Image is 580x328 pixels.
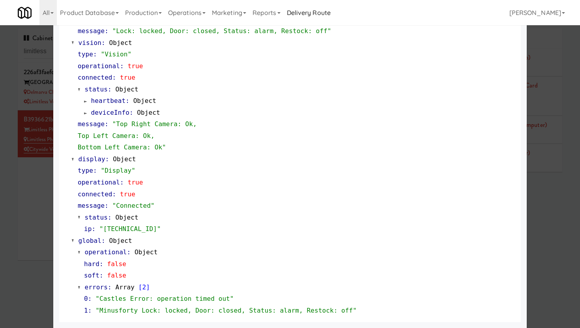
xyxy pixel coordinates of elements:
[99,272,103,279] span: :
[135,248,157,256] span: Object
[109,39,132,47] span: Object
[112,74,116,81] span: :
[93,167,97,174] span: :
[127,248,131,256] span: :
[107,260,126,268] span: false
[95,307,357,314] span: "Minusforty Lock: locked, Door: closed, Status: alarm, Restock: off"
[101,39,105,47] span: :
[125,97,129,104] span: :
[105,202,109,209] span: :
[78,167,93,174] span: type
[78,179,120,186] span: operational
[115,214,138,221] span: Object
[93,50,97,58] span: :
[78,50,93,58] span: type
[108,214,112,221] span: :
[78,120,105,128] span: message
[129,109,133,116] span: :
[112,202,155,209] span: "Connected"
[78,74,112,81] span: connected
[142,283,146,291] span: 2
[107,272,126,279] span: false
[128,62,143,70] span: true
[115,86,138,93] span: Object
[99,225,161,233] span: "[TECHNICAL_ID]"
[112,190,116,198] span: :
[91,109,129,116] span: deviceInfo
[133,97,156,104] span: Object
[101,167,135,174] span: "Display"
[78,62,120,70] span: operational
[105,27,109,35] span: :
[78,202,105,209] span: message
[101,50,131,58] span: "Vision"
[18,6,32,20] img: Micromart
[112,27,331,35] span: "Lock: locked, Door: closed, Status: alarm, Restock: off"
[88,307,92,314] span: :
[120,190,135,198] span: true
[105,120,109,128] span: :
[108,283,112,291] span: :
[85,283,108,291] span: errors
[78,120,197,151] span: "Top Right Camera: Ok, Top Left Camera: Ok, Bottom Left Camera: Ok"
[120,74,135,81] span: true
[85,214,108,221] span: status
[108,86,112,93] span: :
[84,272,99,279] span: soft
[146,283,150,291] span: ]
[78,27,105,35] span: message
[79,39,101,47] span: vision
[84,260,99,268] span: hard
[91,97,126,104] span: heartbeat
[85,248,127,256] span: operational
[84,307,88,314] span: 1
[84,225,92,233] span: ip
[92,225,95,233] span: :
[95,295,234,302] span: "Castles Error: operation timed out"
[128,179,143,186] span: true
[109,237,132,244] span: Object
[88,295,92,302] span: :
[115,283,135,291] span: Array
[101,237,105,244] span: :
[120,179,124,186] span: :
[120,62,124,70] span: :
[85,86,108,93] span: status
[99,260,103,268] span: :
[78,190,112,198] span: connected
[138,283,142,291] span: [
[105,155,109,163] span: :
[79,155,105,163] span: display
[137,109,160,116] span: Object
[79,237,101,244] span: global
[113,155,136,163] span: Object
[84,295,88,302] span: 0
